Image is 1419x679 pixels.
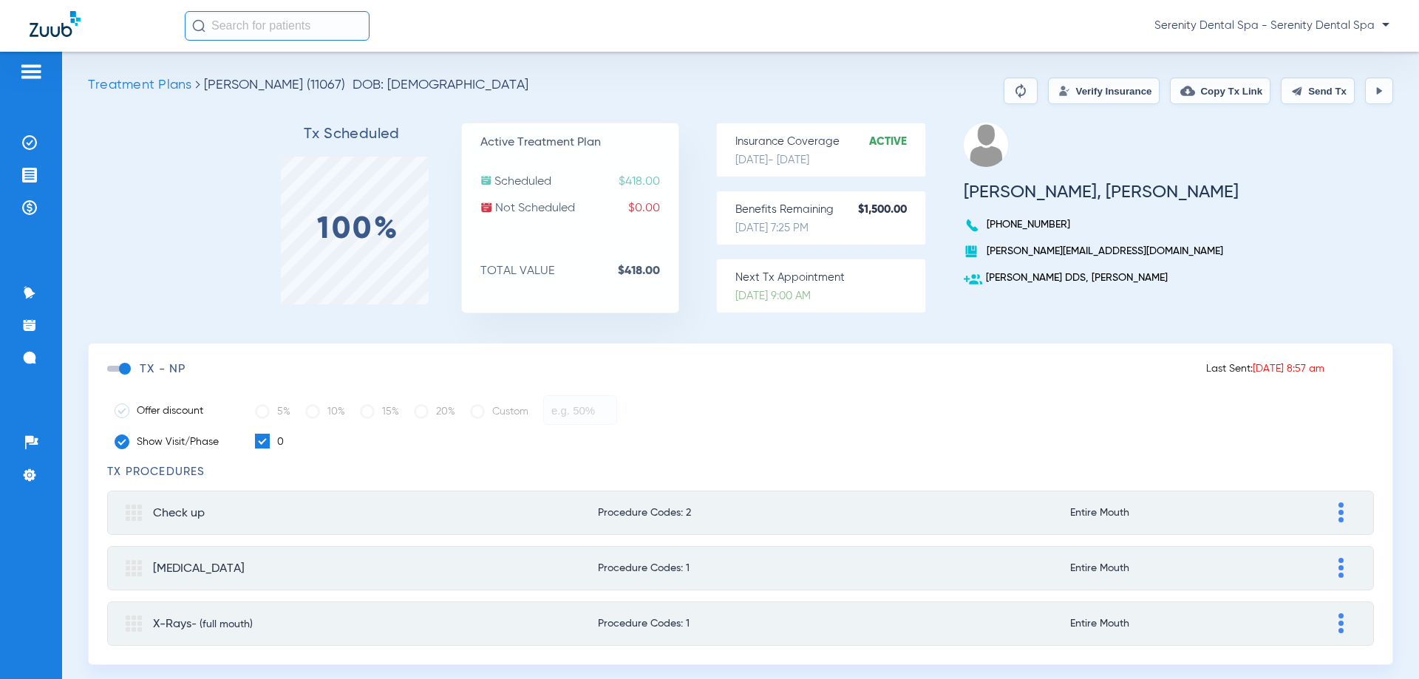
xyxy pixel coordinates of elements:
img: play.svg [1373,85,1385,97]
img: group.svg [126,615,142,632]
h3: TX Procedures [107,465,1374,480]
img: hamburger-icon [19,63,43,81]
img: send.svg [1291,85,1303,97]
span: $0.00 [628,201,678,216]
label: 15% [360,397,399,426]
mat-expansion-panel-header: X-Rays- (full mouth)Procedure Codes: 1Entire Mouth [107,601,1374,646]
span: - (full mouth) [191,619,253,629]
button: Verify Insurance [1048,78,1160,104]
h3: [PERSON_NAME], [PERSON_NAME] [964,185,1239,199]
span: Entire Mouth [1070,508,1228,518]
span: X-Rays [153,618,253,630]
span: Entire Mouth [1070,618,1228,629]
mat-expansion-panel-header: [MEDICAL_DATA]Procedure Codes: 1Entire Mouth [107,546,1374,590]
label: 100% [317,222,400,237]
strong: $418.00 [618,264,678,279]
img: Verify Insurance [1058,85,1070,97]
span: $418.00 [619,174,678,189]
img: profile.png [964,123,1008,167]
img: group-dot-blue.svg [1338,613,1344,633]
span: Procedure Codes: 1 [598,618,965,629]
label: 0 [255,434,284,450]
h3: TX - NP [140,362,186,377]
label: 10% [305,397,345,426]
span: [DATE] 8:57 am [1253,364,1324,374]
img: group-dot-blue.svg [1338,502,1344,522]
span: Procedure Codes: 2 [598,508,965,518]
p: Last Sent: [1206,361,1324,376]
h3: Tx Scheduled [243,127,461,142]
p: [PHONE_NUMBER] [964,217,1239,232]
img: group.svg [126,560,142,576]
img: group-dot-blue.svg [1338,558,1344,578]
strong: Active [869,134,925,149]
span: Treatment Plans [88,78,191,92]
p: [DATE] 9:00 AM [735,289,925,304]
button: Send Tx [1281,78,1355,104]
p: [PERSON_NAME] DDS, [PERSON_NAME] [964,270,1239,285]
input: Search for patients [185,11,370,41]
strong: $1,500.00 [858,202,925,217]
p: Insurance Coverage [735,134,925,149]
img: Search Icon [192,19,205,33]
img: add-user.svg [964,270,982,289]
img: Reparse [1012,82,1030,100]
p: Scheduled [480,174,678,189]
input: e.g. 50% [543,395,617,425]
img: voice-call-b.svg [964,217,983,233]
label: 20% [414,397,455,426]
label: Show Visit/Phase [115,434,233,449]
mat-expansion-panel-header: Check upProcedure Codes: 2Entire Mouth [107,491,1374,535]
span: [MEDICAL_DATA] [153,563,245,575]
p: Next Tx Appointment [735,270,925,285]
img: book.svg [964,244,979,259]
span: Procedure Codes: 1 [598,563,965,573]
button: Copy Tx Link [1170,78,1270,104]
p: Active Treatment Plan [480,135,678,150]
span: [PERSON_NAME] (11067) [204,78,345,92]
p: TOTAL VALUE [480,264,678,279]
iframe: Chat Widget [1345,608,1419,679]
p: [DATE] - [DATE] [735,153,925,168]
img: scheduled.svg [480,174,492,186]
img: Zuub Logo [30,11,81,37]
p: [PERSON_NAME][EMAIL_ADDRESS][DOMAIN_NAME] [964,244,1239,259]
label: Custom [470,397,528,426]
span: Entire Mouth [1070,563,1228,573]
span: Check up [153,508,205,519]
p: [DATE] 7:25 PM [735,221,925,236]
label: 5% [255,397,290,426]
p: Benefits Remaining [735,202,925,217]
img: group.svg [126,505,142,521]
span: DOB: [DEMOGRAPHIC_DATA] [353,78,528,92]
p: Not Scheduled [480,201,678,216]
label: Offer discount [115,403,233,418]
img: not-scheduled.svg [480,201,493,214]
span: Serenity Dental Spa - Serenity Dental Spa [1154,18,1389,33]
img: link-copy.png [1180,83,1195,98]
